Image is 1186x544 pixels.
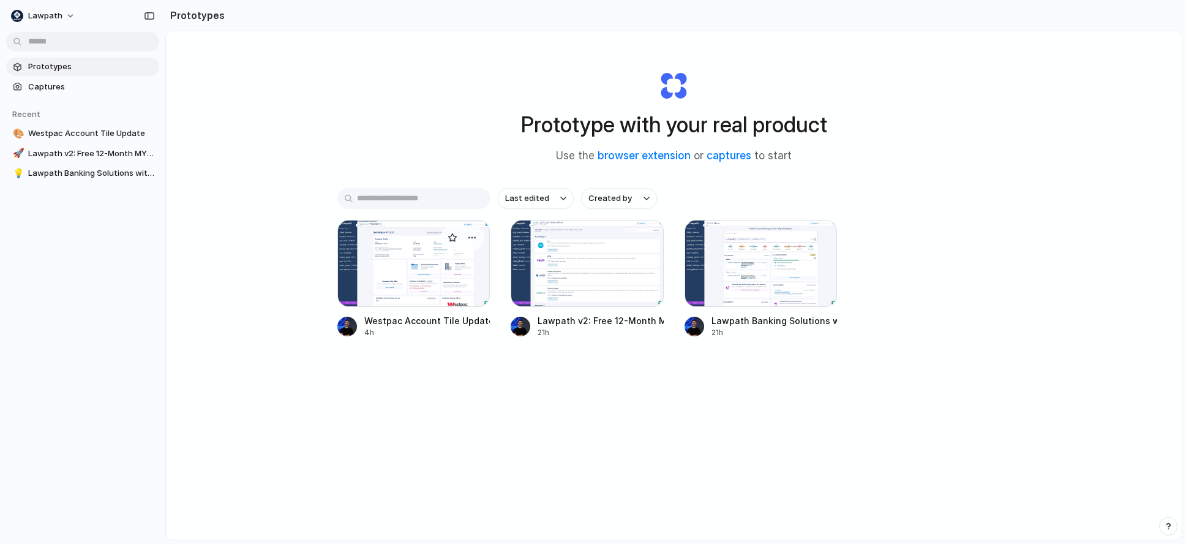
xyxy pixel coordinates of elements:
button: Last edited [498,188,574,209]
span: Use the or to start [556,148,792,164]
div: 💡 [13,167,21,181]
button: 💡 [11,167,23,179]
span: Captures [28,81,154,93]
a: 🎨Westpac Account Tile Update [6,124,159,143]
div: Lawpath v2: Free 12-Month MYOB Offer [538,314,664,327]
div: 🎨 [13,127,21,141]
span: Prototypes [28,61,154,73]
button: 🎨 [11,127,23,140]
div: 4h [364,327,490,338]
button: Lawpath [6,6,81,26]
a: 💡Lawpath Banking Solutions with Credit Card CTA [6,164,159,183]
span: Westpac Account Tile Update [28,127,154,140]
a: Westpac Account Tile UpdateWestpac Account Tile Update4h [337,220,490,338]
a: Prototypes [6,58,159,76]
span: Lawpath [28,10,62,22]
span: Recent [12,109,40,119]
div: 21h [538,327,664,338]
span: Lawpath Banking Solutions with Credit Card CTA [28,167,154,179]
a: Captures [6,78,159,96]
a: browser extension [598,149,691,162]
a: Lawpath v2: Free 12-Month MYOB OfferLawpath v2: Free 12-Month MYOB Offer21h [511,220,664,338]
span: Last edited [505,192,549,205]
a: captures [707,149,751,162]
h2: Prototypes [165,8,225,23]
h1: Prototype with your real product [521,108,827,141]
div: 🚀 [13,146,21,161]
span: Created by [588,192,632,205]
div: 21h [711,327,838,338]
button: 🚀 [11,148,23,160]
div: Westpac Account Tile Update [364,314,490,327]
a: Lawpath Banking Solutions with Credit Card CTALawpath Banking Solutions with Credit Card CTA21h [685,220,838,338]
a: 🚀Lawpath v2: Free 12-Month MYOB Offer [6,145,159,163]
button: Created by [581,188,657,209]
div: Lawpath Banking Solutions with Credit Card CTA [711,314,838,327]
span: Lawpath v2: Free 12-Month MYOB Offer [28,148,154,160]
